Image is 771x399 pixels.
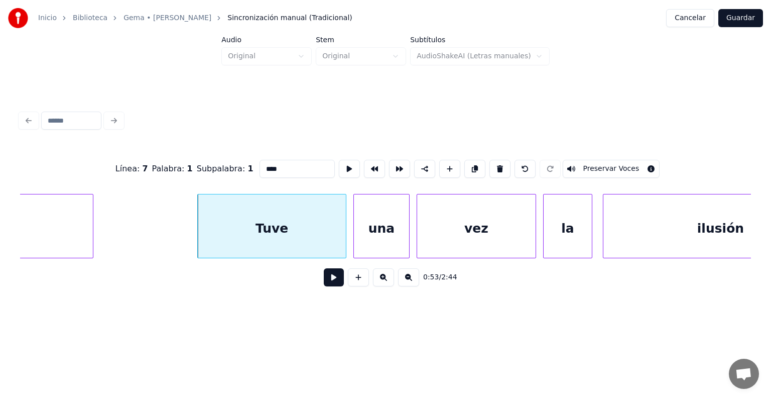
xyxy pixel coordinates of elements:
[142,164,148,173] span: 7
[316,36,406,43] label: Stem
[410,36,550,43] label: Subtítulos
[423,272,439,282] span: 0:53
[718,9,763,27] button: Guardar
[423,272,447,282] div: /
[115,163,148,175] div: Línea :
[38,13,57,23] a: Inicio
[729,359,759,389] div: Chat abierto
[187,164,193,173] span: 1
[227,13,352,23] span: Sincronización manual (Tradicional)
[221,36,312,43] label: Audio
[441,272,457,282] span: 2:44
[8,8,28,28] img: youka
[197,163,253,175] div: Subpalabra :
[38,13,352,23] nav: breadcrumb
[666,9,714,27] button: Cancelar
[247,164,253,173] span: 1
[152,163,193,175] div: Palabra :
[563,160,660,178] button: Toggle
[123,13,211,23] a: Gema • [PERSON_NAME]
[73,13,107,23] a: Biblioteca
